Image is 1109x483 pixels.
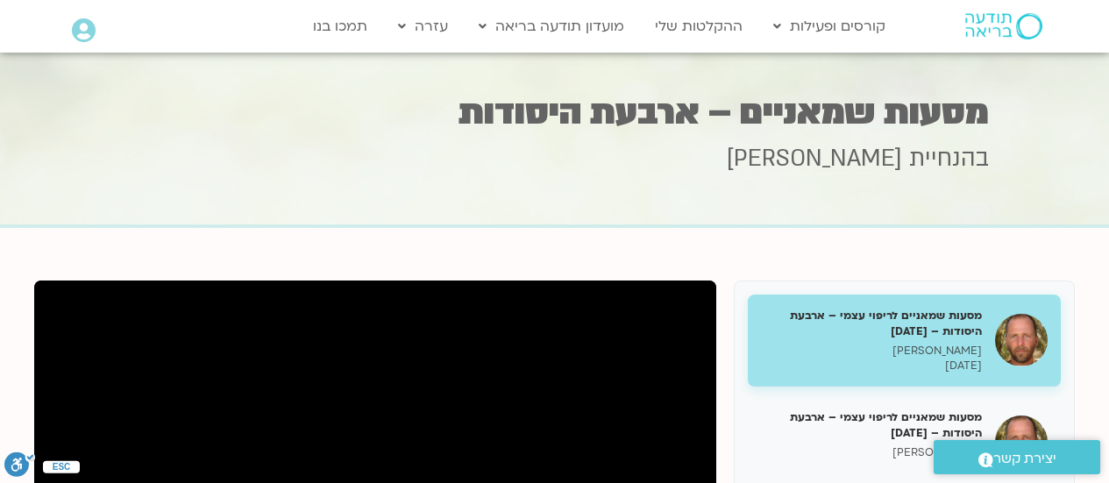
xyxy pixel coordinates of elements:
[121,96,989,130] h1: מסעות שמאניים – ארבעת היסודות
[995,416,1048,468] img: מסעות שמאניים לריפוי עצמי – ארבעת היסודות – 8.9.25
[934,440,1100,474] a: יצירת קשר
[761,409,982,441] h5: מסעות שמאניים לריפוי עצמי – ארבעת היסודות – [DATE]
[965,13,1042,39] img: תודעה בריאה
[993,447,1056,471] span: יצירת קשר
[764,10,894,43] a: קורסים ופעילות
[995,314,1048,366] img: מסעות שמאניים לריפוי עצמי – ארבעת היסודות – 1.9.25
[761,460,982,475] p: [DATE]
[761,344,982,359] p: [PERSON_NAME]
[646,10,751,43] a: ההקלטות שלי
[389,10,457,43] a: עזרה
[304,10,376,43] a: תמכו בנו
[761,359,982,373] p: [DATE]
[761,308,982,339] h5: מסעות שמאניים לריפוי עצמי – ארבעת היסודות – [DATE]
[470,10,633,43] a: מועדון תודעה בריאה
[909,143,989,174] span: בהנחיית
[761,445,982,460] p: [PERSON_NAME]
